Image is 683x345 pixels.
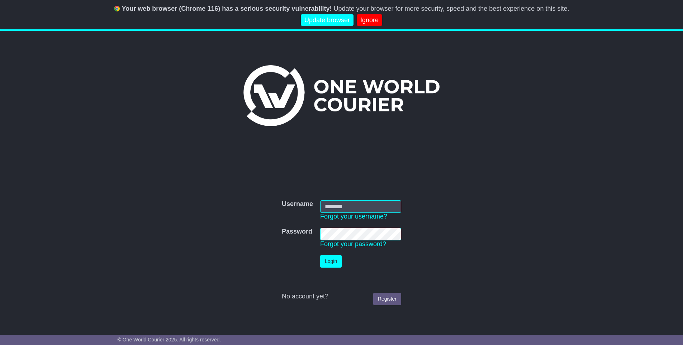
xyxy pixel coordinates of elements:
[301,14,354,26] a: Update browser
[320,240,386,248] a: Forgot your password?
[320,213,387,220] a: Forgot your username?
[243,65,439,126] img: One World
[282,228,312,236] label: Password
[357,14,382,26] a: Ignore
[333,5,569,12] span: Update your browser for more security, speed and the best experience on this site.
[122,5,332,12] b: Your web browser (Chrome 116) has a serious security vulnerability!
[282,293,401,301] div: No account yet?
[282,200,313,208] label: Username
[320,255,342,268] button: Login
[118,337,221,342] span: © One World Courier 2025. All rights reserved.
[373,293,401,305] a: Register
